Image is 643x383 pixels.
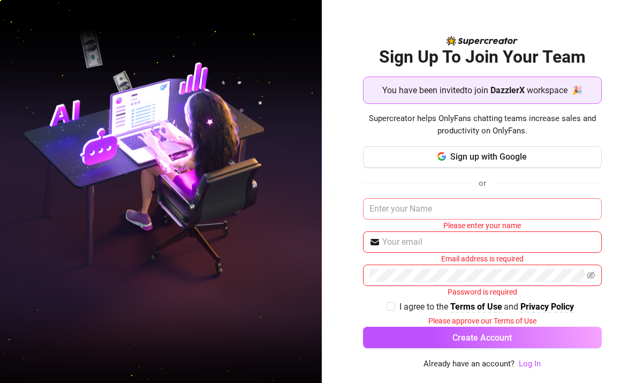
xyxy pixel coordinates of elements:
[450,152,527,162] span: Sign up with Google
[450,302,502,312] strong: Terms of Use
[520,302,574,313] a: Privacy Policy
[363,146,602,168] button: Sign up with Google
[490,85,525,95] strong: DazzlerX
[363,220,602,231] div: Please enter your name
[479,178,486,188] span: or
[363,112,602,138] span: Supercreator helps OnlyFans chatting teams increase sales and productivity on OnlyFans.
[382,84,488,97] span: You have been invited to join
[423,358,515,371] span: Already have an account?
[363,46,602,68] h2: Sign Up To Join Your Team
[520,302,574,312] strong: Privacy Policy
[363,286,602,298] div: Password is required
[519,359,541,369] a: Log In
[587,271,595,280] span: eye-invisible
[527,84,583,97] span: workspace 🎉
[363,198,602,220] input: Enter your Name
[452,333,512,343] span: Create Account
[363,253,602,265] div: Email address is required
[447,36,518,46] img: logo-BBDzfeDw.svg
[399,302,450,312] span: I agree to the
[363,315,602,327] div: Please approve our Terms of Use
[382,236,595,249] input: Your email
[504,302,520,312] span: and
[450,302,502,313] a: Terms of Use
[519,358,541,371] a: Log In
[363,327,602,348] button: Create Account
